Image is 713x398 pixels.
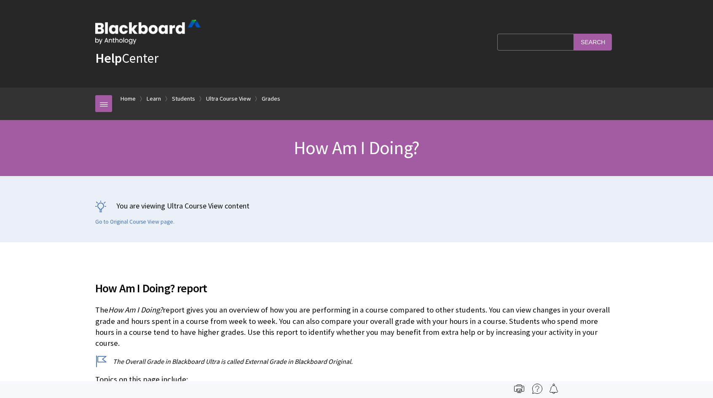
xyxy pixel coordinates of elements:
[532,384,542,394] img: More help
[95,50,122,67] strong: Help
[147,93,161,104] a: Learn
[262,93,280,104] a: Grades
[294,136,419,159] span: How Am I Doing?
[95,218,174,226] a: Go to Original Course View page.
[121,93,136,104] a: Home
[95,305,618,349] p: The report gives you an overview of how you are performing in a course compared to other students...
[95,269,618,297] h2: How Am I Doing? report
[549,384,559,394] img: Follow this page
[108,305,163,315] span: How Am I Doing?
[172,93,195,104] a: Students
[95,50,158,67] a: HelpCenter
[514,384,524,394] img: Print
[95,20,201,44] img: Blackboard by Anthology
[95,200,618,211] p: You are viewing Ultra Course View content
[95,357,618,366] p: The Overall Grade in Blackboard Ultra is called External Grade in Blackboard Original.
[95,374,618,385] p: Topics on this page include:
[206,93,251,104] a: Ultra Course View
[574,34,612,50] input: Search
